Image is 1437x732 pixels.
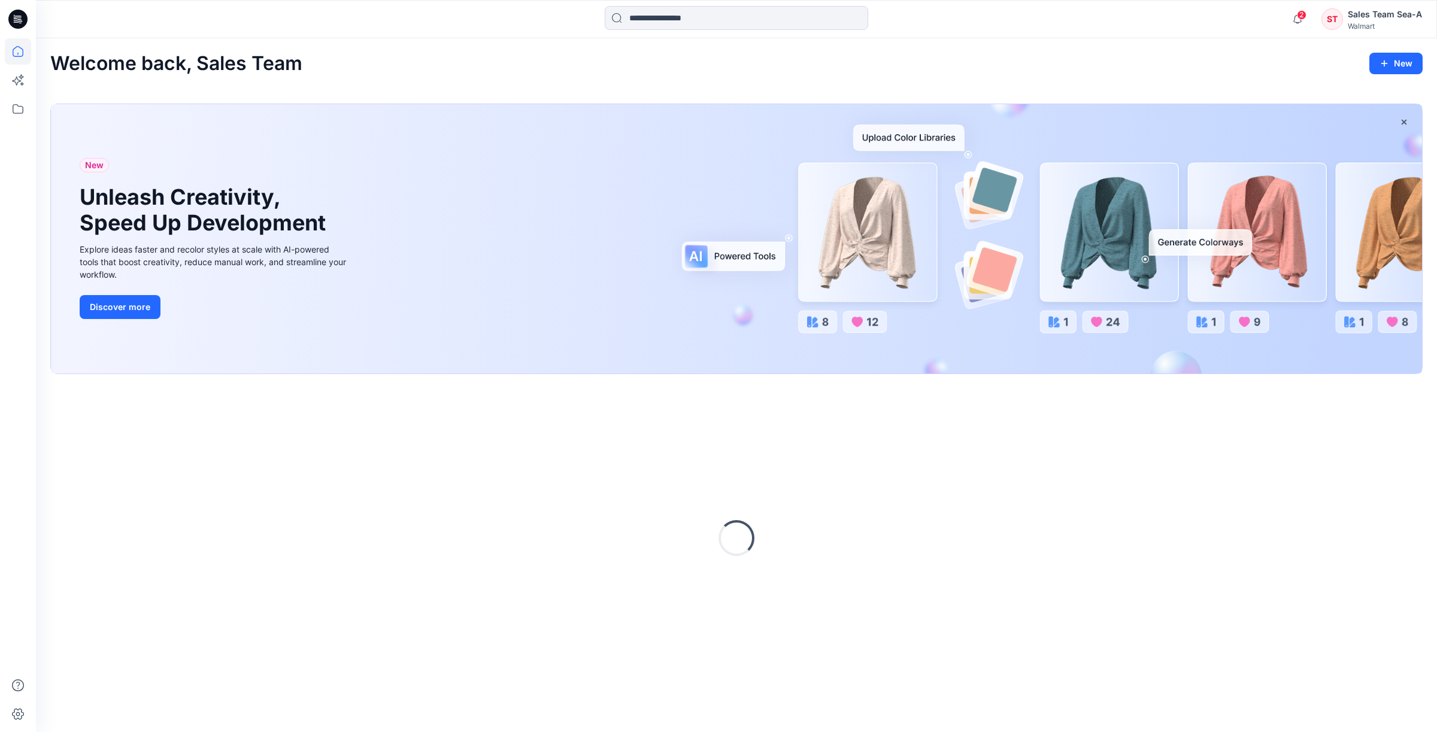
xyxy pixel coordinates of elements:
[1348,22,1422,31] div: Walmart
[80,184,331,236] h1: Unleash Creativity, Speed Up Development
[1321,8,1343,30] div: ST
[80,243,349,281] div: Explore ideas faster and recolor styles at scale with AI-powered tools that boost creativity, red...
[85,158,104,172] span: New
[80,295,160,319] button: Discover more
[1369,53,1423,74] button: New
[80,295,349,319] a: Discover more
[1348,7,1422,22] div: Sales Team Sea-A
[1297,10,1306,20] span: 2
[50,53,302,75] h2: Welcome back, Sales Team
